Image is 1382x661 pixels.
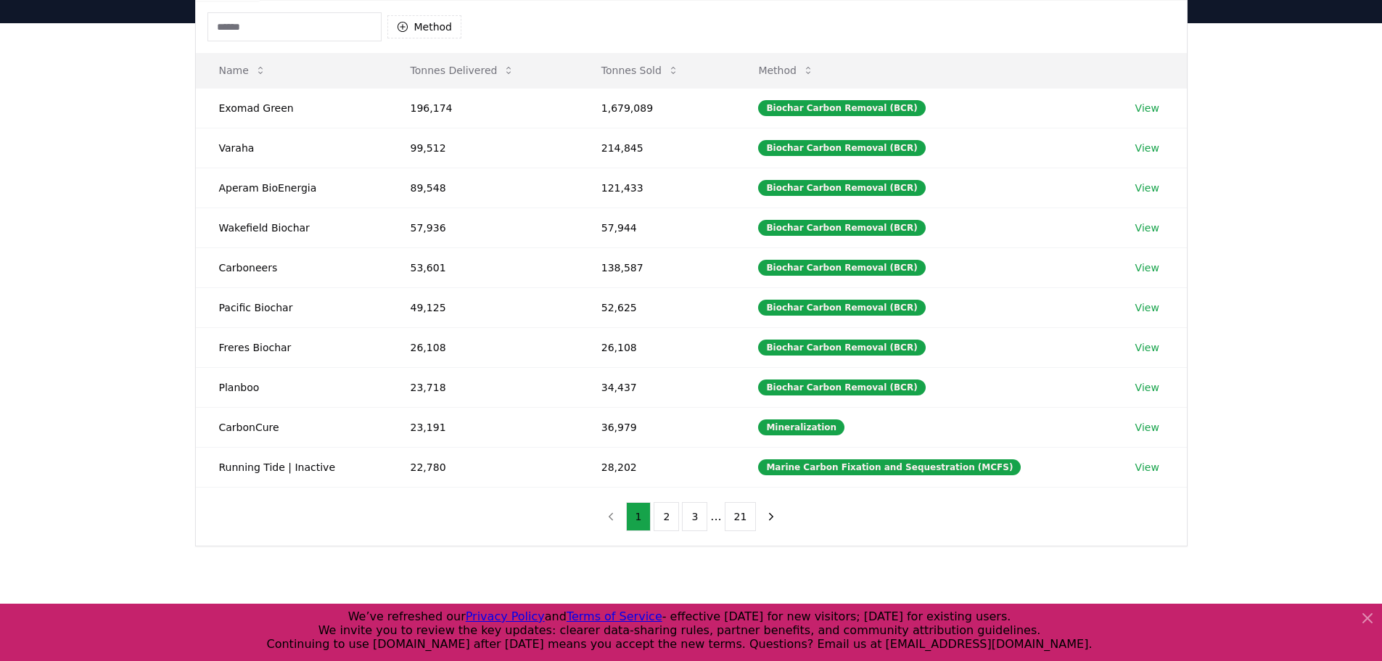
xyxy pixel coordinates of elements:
[758,340,925,356] div: Biochar Carbon Removal (BCR)
[1135,141,1159,155] a: View
[387,247,578,287] td: 53,601
[758,300,925,316] div: Biochar Carbon Removal (BCR)
[578,287,736,327] td: 52,625
[758,100,925,116] div: Biochar Carbon Removal (BCR)
[1135,460,1159,475] a: View
[758,140,925,156] div: Biochar Carbon Removal (BCR)
[196,128,387,168] td: Varaha
[1135,101,1159,115] a: View
[387,287,578,327] td: 49,125
[578,168,736,208] td: 121,433
[758,379,925,395] div: Biochar Carbon Removal (BCR)
[196,447,387,487] td: Running Tide | Inactive
[590,56,691,85] button: Tonnes Sold
[196,407,387,447] td: CarbonCure
[578,88,736,128] td: 1,679,089
[196,367,387,407] td: Planboo
[1135,300,1159,315] a: View
[758,419,844,435] div: Mineralization
[1135,380,1159,395] a: View
[746,56,826,85] button: Method
[578,447,736,487] td: 28,202
[578,367,736,407] td: 34,437
[626,502,651,531] button: 1
[578,208,736,247] td: 57,944
[196,287,387,327] td: Pacific Biochar
[1135,340,1159,355] a: View
[710,508,721,525] li: ...
[196,247,387,287] td: Carboneers
[759,502,783,531] button: next page
[196,168,387,208] td: Aperam BioEnergia
[387,327,578,367] td: 26,108
[758,459,1021,475] div: Marine Carbon Fixation and Sequestration (MCFS)
[1135,221,1159,235] a: View
[758,180,925,196] div: Biochar Carbon Removal (BCR)
[578,327,736,367] td: 26,108
[654,502,679,531] button: 2
[387,208,578,247] td: 57,936
[725,502,757,531] button: 21
[1135,181,1159,195] a: View
[387,88,578,128] td: 196,174
[207,56,278,85] button: Name
[682,502,707,531] button: 3
[387,367,578,407] td: 23,718
[196,208,387,247] td: Wakefield Biochar
[196,327,387,367] td: Freres Biochar
[387,15,462,38] button: Method
[387,168,578,208] td: 89,548
[758,260,925,276] div: Biochar Carbon Removal (BCR)
[578,407,736,447] td: 36,979
[196,88,387,128] td: Exomad Green
[387,128,578,168] td: 99,512
[387,447,578,487] td: 22,780
[758,220,925,236] div: Biochar Carbon Removal (BCR)
[1135,260,1159,275] a: View
[1135,420,1159,435] a: View
[387,407,578,447] td: 23,191
[578,128,736,168] td: 214,845
[578,247,736,287] td: 138,587
[399,56,527,85] button: Tonnes Delivered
